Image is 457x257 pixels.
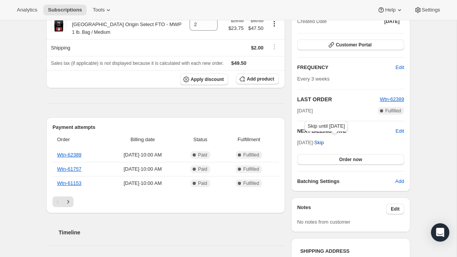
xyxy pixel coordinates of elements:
[88,5,117,15] button: Tools
[297,107,313,115] span: [DATE]
[57,180,82,186] a: Wtn-61153
[380,16,404,27] button: [DATE]
[191,76,224,82] span: Apply discount
[243,166,259,172] span: Fulfilled
[385,108,401,114] span: Fulfilled
[108,180,177,187] span: [DATE] · 10:00 AM
[108,165,177,173] span: [DATE] · 10:00 AM
[182,136,219,143] span: Status
[52,131,106,148] th: Order
[384,18,400,25] span: [DATE]
[314,139,324,147] span: Skip
[297,76,330,82] span: Every 3 weeks
[268,20,280,28] button: Product actions
[251,18,264,23] small: $50.00
[231,18,244,23] small: $25.00
[198,166,207,172] span: Paid
[396,127,404,135] button: Edit
[268,43,280,51] button: Shipping actions
[297,40,404,50] button: Customer Portal
[297,219,351,225] span: No notes from customer
[52,196,279,207] nav: Pagination
[93,7,105,13] span: Tools
[409,5,445,15] button: Settings
[51,61,224,66] span: Sales tax (if applicable) is not displayed because it is calculated with each new order.
[236,74,278,84] button: Add product
[108,151,177,159] span: [DATE] · 10:00 AM
[380,96,404,103] button: Wtn-62389
[380,96,404,102] a: Wtn-62389
[391,175,409,188] button: Add
[395,178,404,185] span: Add
[297,96,380,103] h2: LAST ORDER
[17,7,37,13] span: Analytics
[72,30,110,35] small: 1 lb. Bag / Medium
[297,178,395,185] h6: Batching Settings
[373,5,408,15] button: Help
[57,152,82,158] a: Wtn-62389
[297,204,387,214] h3: Notes
[243,152,259,158] span: Fulfilled
[66,13,185,36] div: DECAF [GEOGRAPHIC_DATA] [GEOGRAPHIC_DATA] Origin Select FTO - MWP
[198,152,207,158] span: Paid
[391,206,400,212] span: Edit
[108,136,177,143] span: Billing date
[228,25,244,32] span: $23.75
[391,61,409,74] button: Edit
[310,137,328,149] button: Skip
[63,196,74,207] button: Next
[247,76,274,82] span: Add product
[59,229,285,236] h2: Timeline
[385,7,395,13] span: Help
[422,7,440,13] span: Settings
[336,42,372,48] span: Customer Portal
[198,180,207,186] span: Paid
[297,64,396,71] h2: FREQUENCY
[297,154,404,165] button: Order now
[297,127,396,135] h2: NEXT BILLING DATE
[431,223,449,242] div: Open Intercom Messenger
[231,60,247,66] span: $49.50
[52,124,279,131] h2: Payment attempts
[396,64,404,71] span: Edit
[57,166,82,172] a: Wtn-61757
[300,247,401,255] h3: SHIPPING ADDRESS
[248,25,264,32] span: $47.50
[43,5,87,15] button: Subscriptions
[48,7,82,13] span: Subscriptions
[297,18,327,25] span: Created Date
[224,136,274,143] span: Fulfillment
[46,39,187,56] th: Shipping
[297,140,324,145] span: [DATE] ·
[243,180,259,186] span: Fulfilled
[12,5,42,15] button: Analytics
[251,45,264,51] span: $2.00
[386,204,404,214] button: Edit
[339,157,362,163] span: Order now
[180,74,229,85] button: Apply discount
